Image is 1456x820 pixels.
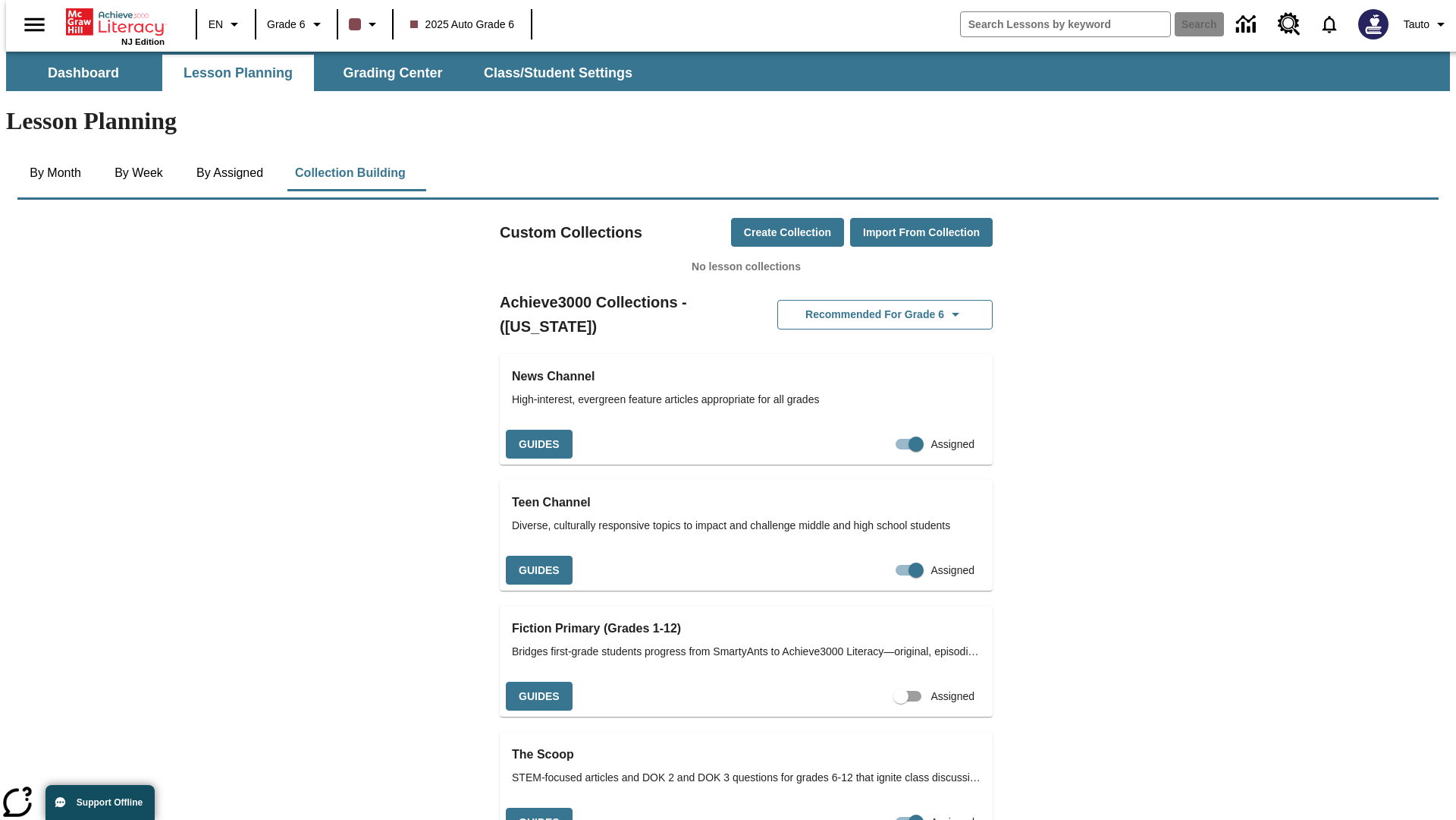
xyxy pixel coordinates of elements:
[45,785,155,820] button: Support Offline
[1349,5,1398,44] button: Select a new avatar
[66,5,165,46] div: Home
[1398,11,1456,38] button: Profile/Settings
[930,689,974,705] span: Assigned
[512,518,981,534] span: Diverse, culturally responsive topics to impact and challenge middle and high school students
[961,12,1170,36] input: search field
[930,563,974,579] span: Assigned
[512,492,981,513] h3: Teen Channel
[410,17,515,33] span: 2025 Auto Grade 6
[121,37,165,46] span: NJ Edition
[731,218,844,248] button: Create Collection
[6,55,646,91] div: SubNavbar
[6,52,1450,91] div: SubNavbar
[777,300,993,330] button: Recommended for Grade 6
[512,366,981,387] h3: News Channel
[512,744,981,765] h3: The Scoop
[12,2,57,47] button: Open side menu
[283,155,418,191] button: Collection Building
[343,11,388,38] button: Class color is dark brown. Change class color
[506,430,573,459] button: Guides
[512,392,981,408] span: High-interest, evergreen feature articles appropriate for all grades
[500,259,993,275] p: No lesson collections
[472,55,645,91] button: Class/Student Settings
[1227,4,1269,46] a: Data Center
[17,155,93,191] button: By Month
[1269,4,1310,45] a: Resource Center, Will open in new tab
[500,290,746,339] h2: Achieve3000 Collections - ([US_STATE])
[1310,5,1349,44] a: Notifications
[202,11,250,38] button: Language: EN, Select a language
[162,55,314,91] button: Lesson Planning
[261,11,332,38] button: Grade: Grade 6, Select a grade
[6,107,1450,135] h1: Lesson Planning
[184,155,275,191] button: By Assigned
[512,770,981,786] span: STEM-focused articles and DOK 2 and DOK 3 questions for grades 6-12 that ignite class discussions...
[512,644,981,660] span: Bridges first-grade students progress from SmartyAnts to Achieve3000 Literacy—original, episodic ...
[930,437,974,453] span: Assigned
[512,618,981,639] h3: Fiction Primary (Grades 1-12)
[66,7,165,37] a: Home
[77,797,143,808] span: Support Offline
[101,155,177,191] button: By Week
[500,220,642,244] h2: Custom Collections
[506,556,573,585] button: Guides
[267,17,306,33] span: Grade 6
[209,17,223,33] span: EN
[850,218,993,248] button: Import from Collection
[1358,9,1389,39] img: Avatar
[8,55,159,91] button: Dashboard
[1404,17,1429,33] span: Tauto
[506,682,573,711] button: Guides
[317,55,469,91] button: Grading Center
